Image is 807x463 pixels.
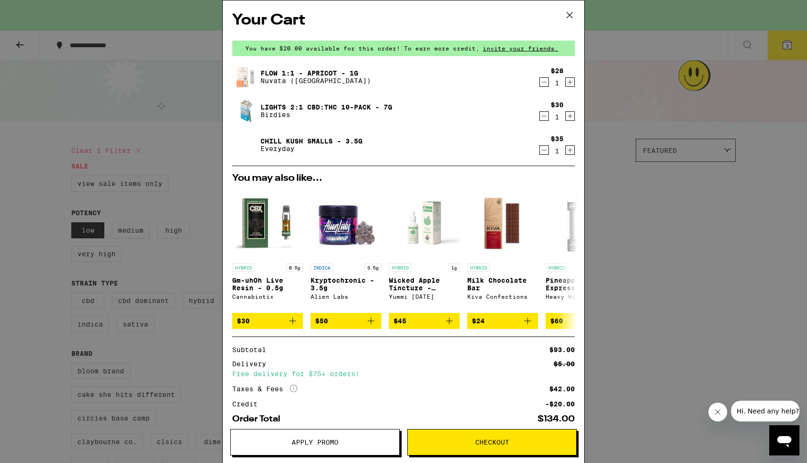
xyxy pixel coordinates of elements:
[708,403,727,421] iframe: Close message
[549,346,575,353] div: $93.00
[261,77,371,84] p: Nuvata ([GEOGRAPHIC_DATA])
[232,361,273,367] div: Delivery
[311,313,381,329] button: Add to bag
[232,415,287,423] div: Order Total
[546,313,616,329] button: Add to bag
[539,111,549,121] button: Decrement
[479,45,562,51] span: invite your friends.
[545,401,575,407] div: -$20.00
[769,425,799,455] iframe: Button to launch messaging window
[315,317,328,325] span: $50
[546,263,568,272] p: HYBRID
[467,263,490,272] p: HYBRID
[230,429,400,455] button: Apply Promo
[389,188,460,313] a: Open page for Wicked Apple Tincture - 1000mg from Yummi Karma
[550,317,563,325] span: $60
[311,277,381,292] p: Kryptochronic - 3.5g
[232,401,264,407] div: Credit
[551,113,563,121] div: 1
[549,386,575,392] div: $42.00
[232,188,303,313] a: Open page for Gm-uhOh Live Resin - 0.5g from Cannabiotix
[538,415,575,423] div: $134.00
[467,188,538,259] img: Kiva Confections - Milk Chocolate Bar
[232,174,575,183] h2: You may also like...
[232,10,575,31] h2: Your Cart
[311,294,381,300] div: Alien Labs
[232,370,575,377] div: Free delivery for $75+ orders!
[389,294,460,300] div: Yummi [DATE]
[364,263,381,272] p: 3.5g
[311,188,381,313] a: Open page for Kryptochronic - 3.5g from Alien Labs
[731,401,799,421] iframe: Message from company
[546,188,616,313] a: Open page for Pineapple Express Ultra - 1g from Heavy Hitters
[232,313,303,329] button: Add to bag
[311,188,381,259] img: Alien Labs - Kryptochronic - 3.5g
[551,79,563,87] div: 1
[475,439,509,446] span: Checkout
[407,429,577,455] button: Checkout
[389,188,460,259] img: Yummi Karma - Wicked Apple Tincture - 1000mg
[467,294,538,300] div: Kiva Confections
[261,103,392,111] a: Lights 2:1 CBD:THC 10-Pack - 7g
[546,188,616,259] img: Heavy Hitters - Pineapple Express Ultra - 1g
[565,77,575,87] button: Increment
[551,135,563,143] div: $35
[551,101,563,109] div: $30
[467,313,538,329] button: Add to bag
[232,132,259,158] img: Chill Kush Smalls - 3.5g
[232,346,273,353] div: Subtotal
[389,277,460,292] p: Wicked Apple Tincture - 1000mg
[554,361,575,367] div: $5.00
[232,277,303,292] p: Gm-uhOh Live Resin - 0.5g
[245,45,479,51] span: You have $20.00 available for this order! To earn more credit,
[467,277,538,292] p: Milk Chocolate Bar
[551,67,563,75] div: $28
[565,145,575,155] button: Increment
[292,439,338,446] span: Apply Promo
[546,294,616,300] div: Heavy Hitters
[546,277,616,292] p: Pineapple Express Ultra - 1g
[237,317,250,325] span: $30
[472,317,485,325] span: $24
[448,263,460,272] p: 1g
[539,77,549,87] button: Decrement
[232,294,303,300] div: Cannabiotix
[389,313,460,329] button: Add to bag
[539,145,549,155] button: Decrement
[394,317,406,325] span: $45
[311,263,333,272] p: INDICA
[551,147,563,155] div: 1
[232,41,575,56] div: You have $20.00 available for this order! To earn more credit,invite your friends.
[467,188,538,313] a: Open page for Milk Chocolate Bar from Kiva Confections
[232,98,259,124] img: Lights 2:1 CBD:THC 10-Pack - 7g
[261,69,371,77] a: Flow 1:1 - Apricot - 1g
[261,111,392,118] p: Birdies
[261,137,362,145] a: Chill Kush Smalls - 3.5g
[261,145,362,152] p: Everyday
[232,385,297,393] div: Taxes & Fees
[232,64,259,90] img: Flow 1:1 - Apricot - 1g
[565,111,575,121] button: Increment
[286,263,303,272] p: 0.5g
[389,263,412,272] p: HYBRID
[232,188,303,259] img: Cannabiotix - Gm-uhOh Live Resin - 0.5g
